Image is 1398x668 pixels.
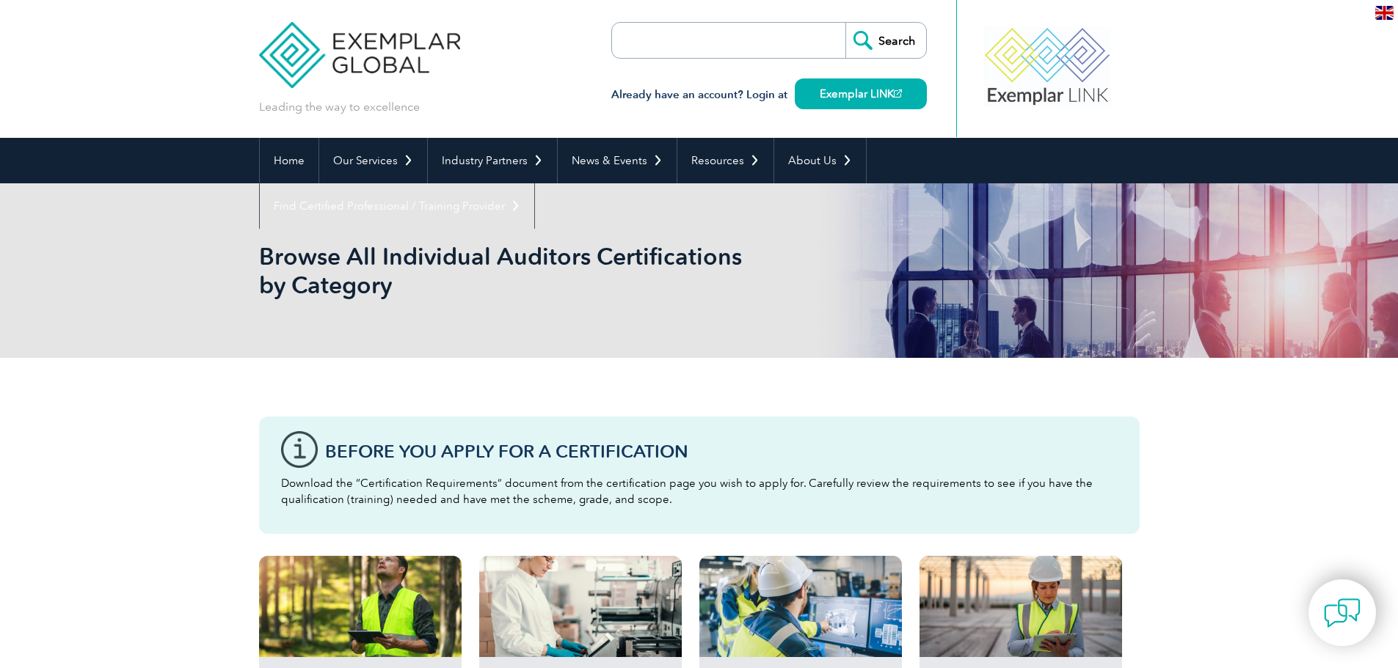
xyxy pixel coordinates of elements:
[1324,595,1361,631] img: contact-chat.png
[260,138,318,183] a: Home
[558,138,677,183] a: News & Events
[611,86,927,104] h3: Already have an account? Login at
[428,138,557,183] a: Industry Partners
[677,138,773,183] a: Resources
[1375,6,1394,20] img: en
[894,89,902,98] img: open_square.png
[259,242,823,299] h1: Browse All Individual Auditors Certifications by Category
[845,23,926,58] input: Search
[281,475,1118,507] p: Download the “Certification Requirements” document from the certification page you wish to apply ...
[774,138,866,183] a: About Us
[319,138,427,183] a: Our Services
[325,442,1118,460] h3: Before You Apply For a Certification
[259,99,420,115] p: Leading the way to excellence
[795,78,927,109] a: Exemplar LINK
[260,183,534,229] a: Find Certified Professional / Training Provider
